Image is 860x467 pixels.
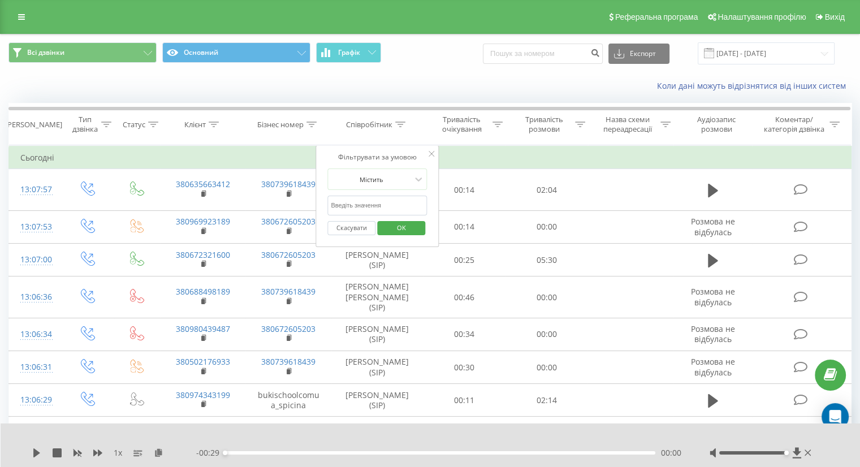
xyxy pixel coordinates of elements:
div: Тривалість розмови [516,115,572,134]
div: Статус [123,120,145,129]
button: Скасувати [327,221,375,235]
div: 13:07:00 [20,249,50,271]
td: 02:14 [505,384,587,417]
a: 380739618439 [261,356,316,367]
a: 380966302952 [176,422,230,433]
span: Графік [338,49,360,57]
a: Коли дані можуть відрізнятися вiд інших систем [657,80,852,91]
div: 13:06:34 [20,323,50,345]
td: 00:00 [505,276,587,318]
a: 380635663412 [176,179,230,189]
input: Пошук за номером [483,44,603,64]
span: Реферальна програма [615,12,698,21]
span: Налаштування профілю [718,12,806,21]
td: 04:20 [505,417,587,449]
a: 380672605203 [261,323,316,334]
div: Бізнес номер [257,120,304,129]
td: 00:00 [505,210,587,243]
span: 00:00 [661,447,681,459]
a: 380672321600 [176,249,230,260]
div: Тип дзвінка [71,115,98,134]
div: Аудіозапис розмови [684,115,750,134]
td: 00:14 [423,210,505,243]
button: OK [377,221,425,235]
div: [PERSON_NAME] [5,120,62,129]
td: [PERSON_NAME] (SIP) [331,384,423,417]
div: Фільтрувати за умовою [327,152,427,163]
a: 380688498189 [176,286,230,297]
div: 13:06:29 [20,389,50,411]
td: 00:30 [423,351,505,384]
td: [PERSON_NAME] [PERSON_NAME] (SIP) [331,276,423,318]
td: [PERSON_NAME] (SIP) [331,244,423,276]
td: [PERSON_NAME] (SIP) [331,351,423,384]
a: 380974343199 [176,390,230,400]
a: 380672605203 [261,249,316,260]
td: [PERSON_NAME] (SIP) [331,318,423,351]
span: OK [386,219,417,236]
div: Open Intercom Messenger [822,403,849,430]
span: Розмова не відбулась [691,323,735,344]
a: 380739618439 [261,179,316,189]
a: 380672605203 [261,422,316,433]
div: Accessibility label [784,451,788,455]
div: 13:07:53 [20,216,50,238]
a: 380969923189 [176,216,230,227]
div: Accessibility label [223,451,227,455]
button: Графік [316,42,381,63]
a: 380980439487 [176,323,230,334]
div: 13:06:31 [20,356,50,378]
td: 05:30 [505,244,587,276]
button: Експорт [608,44,669,64]
td: 00:00 [505,318,587,351]
input: Введіть значення [327,196,427,215]
span: 1 x [114,447,122,459]
td: 00:00 [505,351,587,384]
td: bukischoolcomua_spicina [245,384,331,417]
td: 00:09 [423,417,505,449]
a: 380502176933 [176,356,230,367]
div: 13:06:36 [20,286,50,308]
span: Вихід [825,12,845,21]
span: Розмова не відбулась [691,216,735,237]
button: Основний [162,42,310,63]
div: Назва схеми переадресації [598,115,658,134]
div: 13:06:18 [20,422,50,444]
div: Співробітник [346,120,392,129]
div: Клієнт [184,120,206,129]
td: 00:25 [423,244,505,276]
span: Розмова не відбулась [691,286,735,307]
span: Всі дзвінки [27,48,64,57]
a: 380739618439 [261,286,316,297]
td: 00:46 [423,276,505,318]
span: Розмова не відбулась [691,356,735,377]
div: Коментар/категорія дзвінка [760,115,827,134]
td: 02:04 [505,169,587,211]
td: 00:14 [423,169,505,211]
td: [PERSON_NAME] (SIP) [331,417,423,449]
div: Тривалість очікування [434,115,490,134]
span: - 00:29 [196,447,225,459]
div: 13:07:57 [20,179,50,201]
td: 00:11 [423,384,505,417]
button: Всі дзвінки [8,42,157,63]
td: Сьогодні [9,146,852,169]
td: 00:34 [423,318,505,351]
a: 380672605203 [261,216,316,227]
